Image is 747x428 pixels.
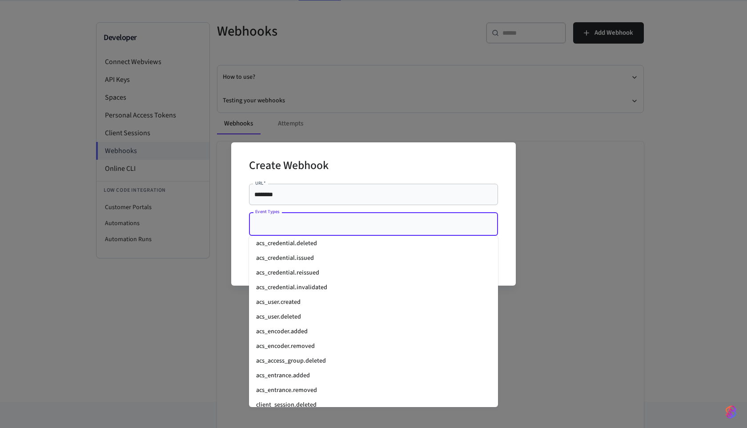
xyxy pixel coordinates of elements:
label: URL [255,180,265,186]
li: acs_credential.issued [249,251,498,266]
label: Event Types [255,208,280,215]
li: acs_credential.deleted [249,236,498,251]
li: acs_access_group.deleted [249,354,498,368]
li: acs_user.deleted [249,310,498,324]
li: acs_encoder.removed [249,339,498,354]
li: acs_encoder.added [249,324,498,339]
li: acs_user.created [249,295,498,310]
li: acs_credential.reissued [249,266,498,280]
li: acs_entrance.removed [249,383,498,398]
h2: Create Webhook [249,153,329,180]
li: client_session.deleted [249,398,498,412]
li: acs_credential.invalidated [249,280,498,295]
li: acs_entrance.added [249,368,498,383]
img: SeamLogoGradient.69752ec5.svg [726,405,736,419]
